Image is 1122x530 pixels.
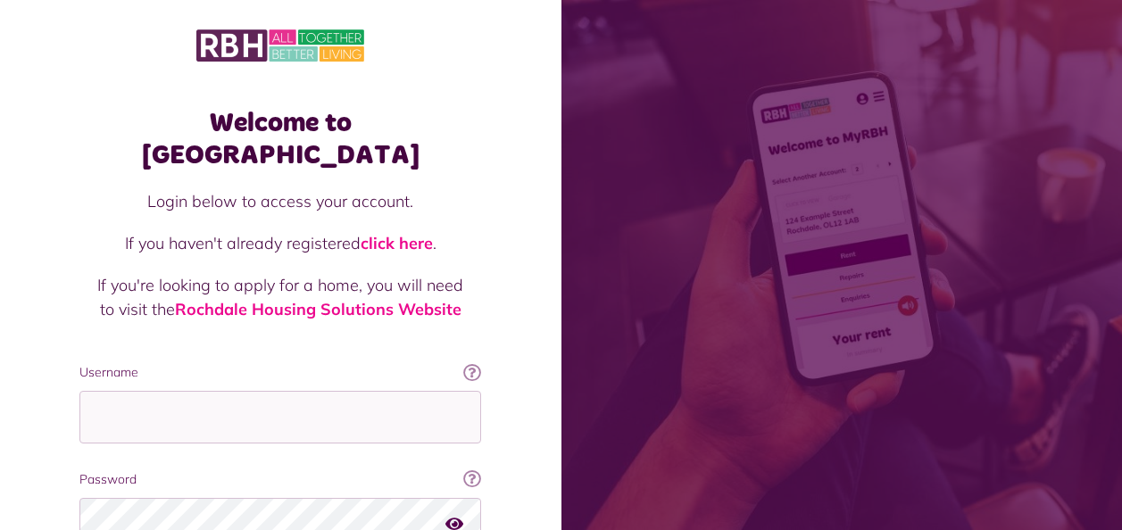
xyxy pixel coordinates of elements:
img: MyRBH [196,27,364,64]
p: If you're looking to apply for a home, you will need to visit the [97,273,463,321]
p: Login below to access your account. [97,189,463,213]
label: Username [79,363,481,382]
p: If you haven't already registered . [97,231,463,255]
a: Rochdale Housing Solutions Website [175,299,461,319]
h1: Welcome to [GEOGRAPHIC_DATA] [79,107,481,171]
label: Password [79,470,481,489]
a: click here [361,233,433,253]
